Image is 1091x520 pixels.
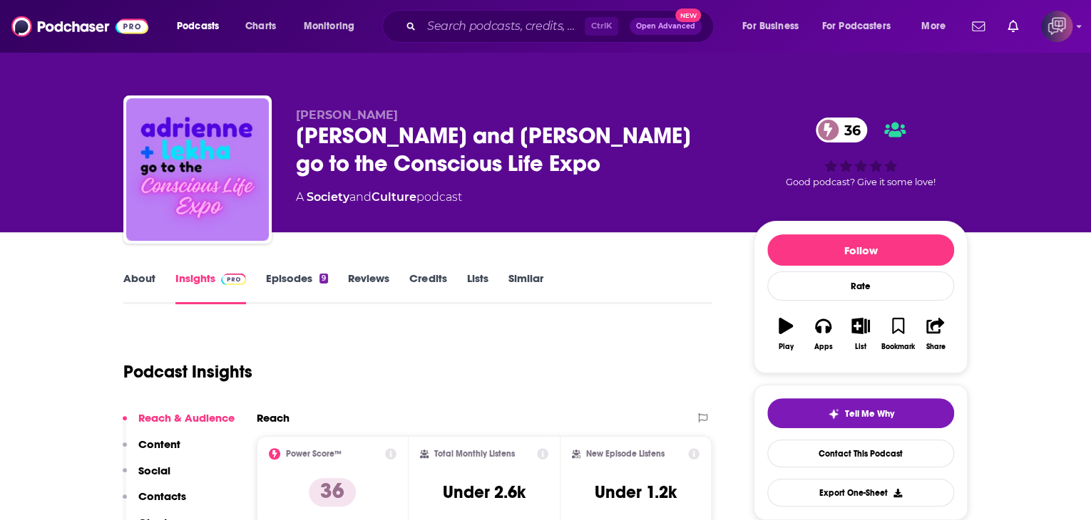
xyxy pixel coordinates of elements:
a: Society [307,190,349,204]
p: Reach & Audience [138,411,235,425]
div: Bookmark [881,343,915,351]
h2: Total Monthly Listens [434,449,515,459]
p: Content [138,437,180,451]
div: 36Good podcast? Give it some love! [754,108,968,197]
span: Podcasts [177,16,219,36]
span: More [921,16,946,36]
span: Ctrl K [585,17,618,36]
img: User Profile [1041,11,1072,42]
div: Play [779,343,794,351]
button: Reach & Audience [123,411,235,437]
div: A podcast [296,189,462,206]
button: Social [123,464,170,490]
p: Contacts [138,489,186,503]
h2: New Episode Listens [586,449,665,459]
input: Search podcasts, credits, & more... [421,15,585,38]
a: Credits [409,271,446,304]
span: Open Advanced [636,23,695,30]
button: Open AdvancedNew [630,18,702,35]
div: 9 [319,274,328,284]
span: Charts [245,16,276,36]
button: Share [917,308,954,360]
button: open menu [732,15,816,38]
button: open menu [294,15,373,38]
h3: Under 2.6k [443,482,526,503]
div: Share [926,343,945,351]
button: Export One-Sheet [767,479,954,506]
h1: Podcast Insights [123,361,252,383]
button: Follow [767,234,954,266]
span: New [675,9,701,22]
button: tell me why sparkleTell Me Why [767,398,954,428]
button: Bookmark [879,308,916,360]
span: Monitoring [304,16,354,36]
p: 36 [309,478,356,506]
h2: Power Score™ [286,449,342,459]
a: Culture [372,190,416,204]
span: 36 [830,118,868,142]
a: About [123,271,155,304]
span: and [349,190,372,204]
img: Adrienne and Lekha go to the Conscious Life Expo [126,98,269,241]
a: Charts [236,15,285,38]
a: Contact This Podcast [767,440,954,467]
p: Social [138,464,170,477]
button: Show profile menu [1041,11,1072,42]
div: Rate [767,271,954,301]
img: Podchaser - Follow, Share and Rate Podcasts [11,13,148,40]
span: Logged in as corioliscompany [1041,11,1072,42]
a: Lists [466,271,488,304]
button: Content [123,437,180,464]
div: Search podcasts, credits, & more... [396,10,727,43]
h2: Reach [257,411,290,425]
span: Good podcast? Give it some love! [786,177,936,187]
div: Apps [814,343,833,351]
a: Episodes9 [266,271,328,304]
a: Show notifications dropdown [1002,14,1024,38]
span: For Business [742,16,799,36]
div: List [855,343,866,351]
a: Reviews [348,271,389,304]
span: Tell Me Why [845,408,894,420]
span: [PERSON_NAME] [296,108,398,122]
button: open menu [813,15,911,38]
button: List [842,308,879,360]
a: Similar [508,271,543,304]
button: Play [767,308,804,360]
button: Contacts [123,489,186,516]
img: Podchaser Pro [221,274,246,285]
a: Show notifications dropdown [966,14,990,38]
a: 36 [816,118,868,142]
span: For Podcasters [822,16,891,36]
button: Apps [804,308,841,360]
button: open menu [911,15,963,38]
img: tell me why sparkle [828,408,839,420]
button: open menu [167,15,237,38]
a: InsightsPodchaser Pro [175,271,246,304]
h3: Under 1.2k [595,482,677,503]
